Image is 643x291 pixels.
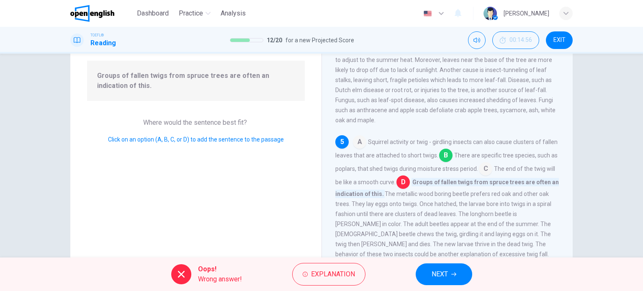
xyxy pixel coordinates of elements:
h1: Reading [90,38,116,48]
span: Oops! [198,264,242,274]
span: The metallic wood boring beetle prefers red oak and other oak trees. They lay eggs onto twigs. On... [335,191,551,258]
button: Dashboard [134,6,172,21]
button: Practice [175,6,214,21]
img: OpenEnglish logo [70,5,114,22]
span: NEXT [432,268,448,280]
span: 12 / 20 [267,35,282,45]
span: for a new Projected Score [285,35,354,45]
span: D [396,175,410,189]
button: NEXT [416,263,472,285]
span: TOEFL® [90,32,104,38]
span: Dashboard [137,8,169,18]
button: EXIT [546,31,573,49]
span: Where would the sentence best fit? [143,118,249,126]
span: Click on an option (A, B, C, or D) to add the sentence to the passage [108,136,284,143]
div: Hide [492,31,539,49]
span: B [439,149,453,162]
span: EXIT [553,37,566,44]
img: Profile picture [484,7,497,20]
span: Squirrel activity or twig - girdling insects can also cause clusters of fallen leaves that are at... [335,139,558,159]
span: A [353,135,366,149]
span: Practice [179,8,203,18]
span: Groups of fallen twigs from spruce trees are often an indication of this. [97,71,295,91]
span: C [479,162,492,175]
span: Groups of fallen twigs from spruce trees are often an indication of this. [335,178,559,198]
div: 5 [335,135,349,149]
span: Explanation [311,268,355,280]
div: Mute [468,31,486,49]
span: Analysis [221,8,246,18]
button: 00:14:56 [492,31,539,49]
img: en [422,10,433,17]
span: Wrong answer! [198,274,242,284]
span: 00:14:56 [509,37,532,44]
a: OpenEnglish logo [70,5,134,22]
button: Explanation [292,263,365,286]
button: Analysis [217,6,249,21]
div: [PERSON_NAME] [504,8,549,18]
